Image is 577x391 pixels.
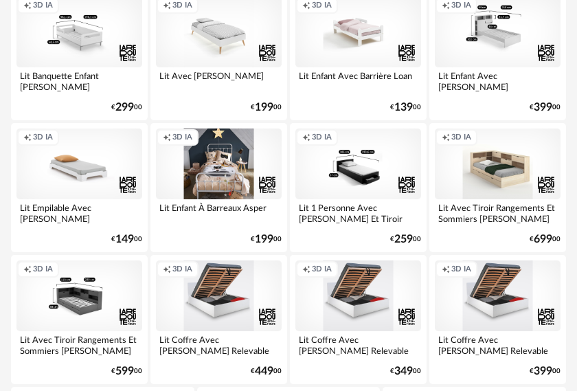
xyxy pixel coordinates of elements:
div: € 00 [111,367,142,376]
div: Lit Avec Tiroir Rangements Et Sommiers [PERSON_NAME] [435,199,561,227]
span: 3D IA [312,1,332,11]
div: € 00 [251,235,282,244]
div: € 00 [390,103,421,112]
div: € 00 [111,103,142,112]
span: 3D IA [312,133,332,143]
div: Lit Enfant À Barreaux Asper [156,199,282,227]
span: 199 [255,235,273,244]
span: Creation icon [302,265,310,275]
a: Creation icon 3D IA Lit Avec Tiroir Rangements Et Sommiers [PERSON_NAME] €69900 [429,123,566,252]
span: Creation icon [23,1,32,11]
div: Lit Enfant Avec Barrière Loan [295,67,421,95]
div: Lit Avec Tiroir Rangements Et Sommiers [PERSON_NAME] [16,331,142,359]
span: Creation icon [163,133,171,143]
span: 3D IA [172,265,192,275]
span: Creation icon [442,133,450,143]
div: € 00 [530,235,561,244]
div: Lit Coffre Avec [PERSON_NAME] Relevable Cladie [295,331,421,359]
a: Creation icon 3D IA Lit Coffre Avec [PERSON_NAME] Relevable Cladie €44900 [150,255,287,384]
div: Lit Coffre Avec [PERSON_NAME] Relevable Cladie [156,331,282,359]
span: 3D IA [451,1,471,11]
div: Lit Coffre Avec [PERSON_NAME] Relevable Cladie [435,331,561,359]
span: 599 [115,367,134,376]
span: 199 [255,103,273,112]
div: Lit Empilable Avec [PERSON_NAME] [16,199,142,227]
span: 3D IA [451,133,471,143]
span: 3D IA [33,265,53,275]
div: € 00 [251,103,282,112]
span: 3D IA [172,1,192,11]
span: 399 [534,103,552,112]
span: Creation icon [23,265,32,275]
span: 259 [394,235,413,244]
div: € 00 [251,367,282,376]
span: 399 [534,367,552,376]
span: 3D IA [172,133,192,143]
div: Lit 1 Personne Avec [PERSON_NAME] Et Tiroir [PERSON_NAME] [295,199,421,227]
a: Creation icon 3D IA Lit Coffre Avec [PERSON_NAME] Relevable Cladie €39900 [429,255,566,384]
span: 349 [394,367,413,376]
a: Creation icon 3D IA Lit Avec Tiroir Rangements Et Sommiers [PERSON_NAME] €59900 [11,255,148,384]
span: Creation icon [23,133,32,143]
span: Creation icon [442,265,450,275]
span: 449 [255,367,273,376]
div: Lit Banquette Enfant [PERSON_NAME] [16,67,142,95]
a: Creation icon 3D IA Lit Enfant À Barreaux Asper €19900 [150,123,287,252]
span: 299 [115,103,134,112]
span: 149 [115,235,134,244]
div: € 00 [390,367,421,376]
a: Creation icon 3D IA Lit Empilable Avec [PERSON_NAME] €14900 [11,123,148,252]
span: 139 [394,103,413,112]
span: 3D IA [33,1,53,11]
span: Creation icon [302,1,310,11]
a: Creation icon 3D IA Lit Coffre Avec [PERSON_NAME] Relevable Cladie €34900 [290,255,427,384]
span: 3D IA [451,265,471,275]
div: € 00 [390,235,421,244]
div: € 00 [111,235,142,244]
span: Creation icon [163,265,171,275]
div: € 00 [530,367,561,376]
span: Creation icon [163,1,171,11]
div: Lit Avec [PERSON_NAME] [156,67,282,95]
div: Lit Enfant Avec [PERSON_NAME] [435,67,561,95]
span: 3D IA [312,265,332,275]
span: Creation icon [302,133,310,143]
span: 3D IA [33,133,53,143]
div: € 00 [530,103,561,112]
a: Creation icon 3D IA Lit 1 Personne Avec [PERSON_NAME] Et Tiroir [PERSON_NAME] €25900 [290,123,427,252]
span: 699 [534,235,552,244]
span: Creation icon [442,1,450,11]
